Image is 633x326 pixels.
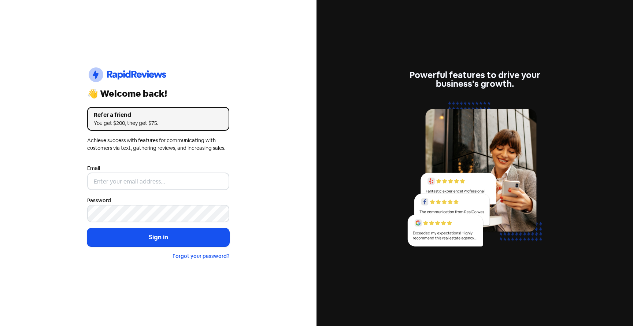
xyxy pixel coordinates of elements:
div: Refer a friend [94,111,223,119]
div: 👋 Welcome back! [87,89,229,98]
a: Forgot your password? [173,253,229,259]
div: Powerful features to drive your business's growth. [404,71,546,88]
div: Achieve success with features for communicating with customers via text, gathering reviews, and i... [87,137,229,152]
div: You get $200, they get $75. [94,119,223,127]
input: Enter your email address... [87,173,229,190]
img: reviews [404,97,546,255]
label: Password [87,197,111,204]
label: Email [87,164,100,172]
button: Sign in [87,228,229,247]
